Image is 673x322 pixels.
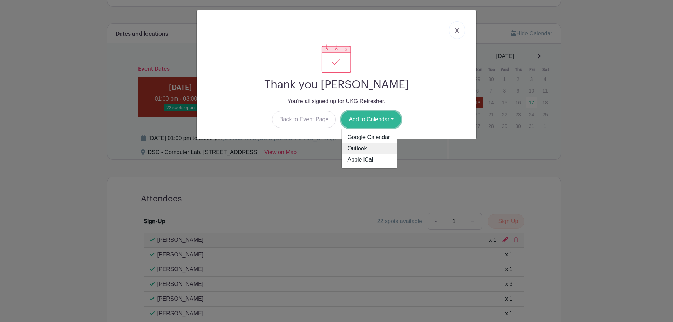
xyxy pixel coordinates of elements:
[455,28,459,33] img: close_button-5f87c8562297e5c2d7936805f587ecaba9071eb48480494691a3f1689db116b3.svg
[342,154,397,165] a: Apple iCal
[341,111,401,128] button: Add to Calendar
[202,78,471,91] h2: Thank you [PERSON_NAME]
[202,97,471,105] p: You're all signed up for UKG Refresher.
[342,132,397,143] a: Google Calendar
[272,111,336,128] a: Back to Event Page
[342,143,397,154] a: Outlook
[312,44,361,73] img: signup_complete-c468d5dda3e2740ee63a24cb0ba0d3ce5d8a4ecd24259e683200fb1569d990c8.svg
